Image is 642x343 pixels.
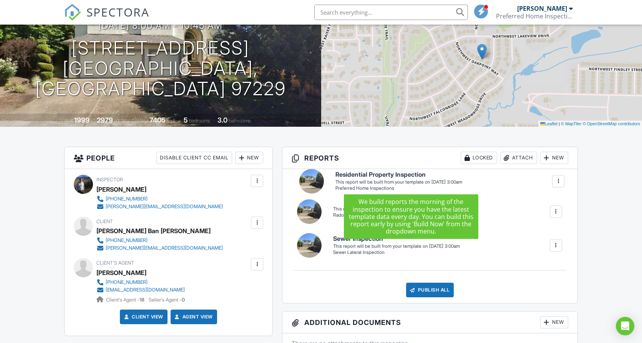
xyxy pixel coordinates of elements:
div: [EMAIL_ADDRESS][DOMAIN_NAME] [106,287,185,293]
div: New [540,152,568,164]
div: [PHONE_NUMBER] [106,196,148,202]
span: | [559,121,560,126]
span: sq. ft. [114,118,125,124]
h3: Reports [282,147,577,169]
div: This report will be built from your template on [DATE] 3:00am [333,206,460,212]
div: Radon Measurement [333,212,460,219]
a: Client View [123,313,163,321]
img: The Best Home Inspection Software - Spectora [64,4,81,21]
h3: [DATE] 8:00 am - 10:45 am [98,20,222,31]
span: bedrooms [189,118,210,124]
h6: Residential Property Inspection [335,171,462,178]
a: [PHONE_NUMBER] [96,195,223,203]
span: Client [96,219,113,224]
a: © MapTiler [561,121,582,126]
span: Client's Agent - [106,297,146,303]
a: Agent View [173,313,213,321]
a: [PHONE_NUMBER] [96,278,185,286]
h1: [STREET_ADDRESS] [GEOGRAPHIC_DATA], [GEOGRAPHIC_DATA] 97229 [12,38,309,99]
div: [PERSON_NAME] [517,5,567,12]
span: Client's Agent [96,260,134,266]
div: [PERSON_NAME] [96,184,146,195]
div: Locked [461,152,497,164]
a: [PERSON_NAME] [96,267,146,278]
a: [PERSON_NAME][EMAIL_ADDRESS][DOMAIN_NAME] [96,244,223,252]
div: [PERSON_NAME] Ban [PERSON_NAME] [96,225,211,237]
a: [PERSON_NAME][EMAIL_ADDRESS][DOMAIN_NAME] [96,203,223,210]
div: 5 [184,116,188,124]
div: Preferred Home Inspections [496,12,573,20]
span: SPECTORA [86,4,149,20]
div: [PHONE_NUMBER] [106,237,148,244]
img: Marker [477,44,487,60]
div: Open Intercom Messenger [616,317,634,335]
div: [PHONE_NUMBER] [106,279,148,285]
strong: 0 [182,297,185,303]
strong: 18 [139,297,144,303]
div: This report will be built from your template on [DATE] 3:00am [335,179,462,185]
div: Sewer Lateral Inspection [333,249,460,256]
span: sq.ft. [167,118,176,124]
div: 1999 [74,116,90,124]
div: 3.0 [217,116,227,124]
span: bathrooms [229,118,250,124]
div: 7405 [149,116,166,124]
div: New [540,316,568,328]
div: Preferred Home Inspections [335,185,462,192]
a: [EMAIL_ADDRESS][DOMAIN_NAME] [96,286,185,294]
div: New [235,152,263,164]
input: Search everything... [314,5,468,20]
div: This report will be built from your template on [DATE] 3:00am [333,243,460,249]
h6: Sewer Inspection [333,235,460,242]
a: SPECTORA [64,10,149,27]
div: Disable Client CC Email [156,152,232,164]
div: 2979 [97,116,113,124]
a: © OpenStreetMap contributors [583,121,640,126]
a: [PHONE_NUMBER] [96,237,223,244]
span: Built [65,118,73,124]
a: Leaflet [540,121,557,126]
div: [PERSON_NAME][EMAIL_ADDRESS][DOMAIN_NAME] [106,204,223,210]
div: [PERSON_NAME][EMAIL_ADDRESS][DOMAIN_NAME] [106,245,223,251]
h3: People [65,147,272,169]
span: Lot Size [132,118,148,124]
h3: Additional Documents [282,312,577,333]
div: Attach [500,152,537,164]
span: Seller's Agent - [149,297,185,303]
span: Inspector [96,177,123,182]
div: Publish All [406,283,454,297]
